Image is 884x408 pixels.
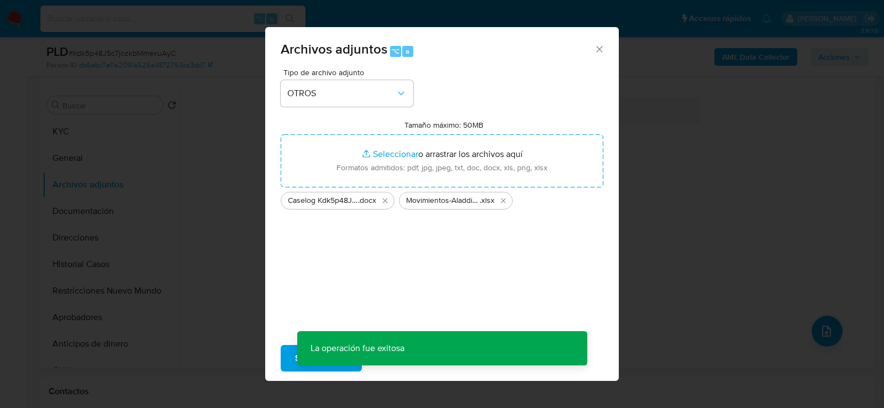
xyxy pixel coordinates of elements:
span: Subir archivo [295,346,348,370]
button: Cerrar [594,44,604,54]
span: Caselog Kdk5p48JSc7jozkbMmexuAyC_2025_09_17_15_24_59 [288,195,358,206]
span: .docx [358,195,376,206]
span: ⌥ [391,46,399,56]
button: Eliminar Movimientos-Aladdin-v10_3.xlsx [497,194,510,207]
label: Tamaño máximo: 50MB [404,120,483,130]
span: OTROS [287,88,396,99]
span: Movimientos-Aladdin-v10_3 [406,195,480,206]
button: Eliminar Caselog Kdk5p48JSc7jozkbMmexuAyC_2025_09_17_15_24_59.docx [378,194,392,207]
span: .xlsx [480,195,494,206]
span: a [406,46,409,56]
span: Archivos adjuntos [281,39,387,59]
p: La operación fue exitosa [297,331,418,365]
ul: Archivos seleccionados [281,187,603,210]
span: Cancelar [381,346,417,370]
span: Tipo de archivo adjunto [283,69,416,76]
button: OTROS [281,80,413,107]
button: Subir archivo [281,345,362,372]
